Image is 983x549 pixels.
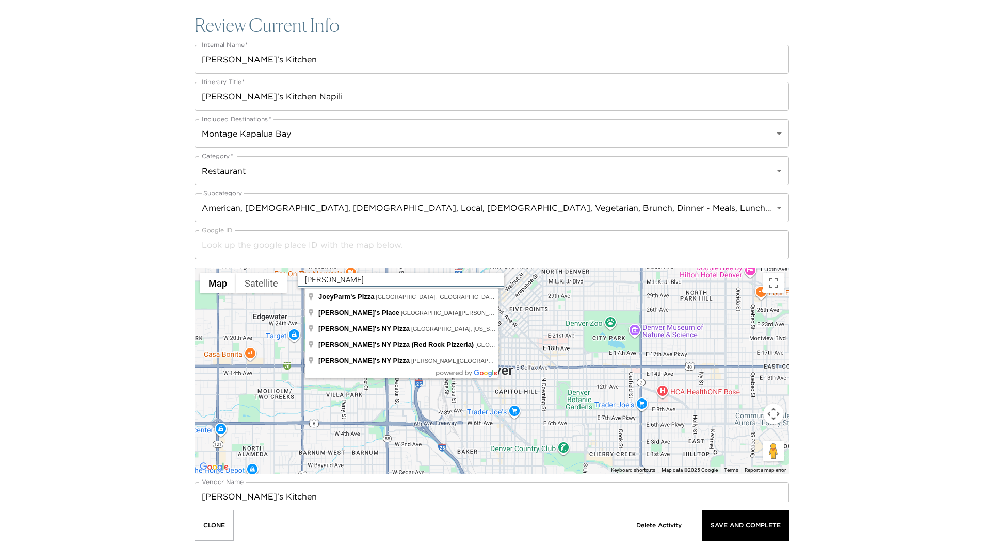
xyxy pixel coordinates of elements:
[195,510,234,541] button: Clone
[202,77,245,86] label: Itinerary Title
[202,152,233,160] label: Category
[611,467,655,474] button: Keyboard shortcuts
[202,477,244,486] label: Vendor Name
[702,510,789,541] button: Save And Complete
[318,325,410,332] span: [PERSON_NAME]'s NY Pizza
[195,230,789,259] div: Google ID
[195,82,789,111] input: The name that will appear on the member itinerary
[662,467,718,473] span: Map data ©2025 Google
[195,119,789,148] div: Montage Kapalua Bay
[197,460,231,474] img: Google
[763,404,784,424] button: Map camera controls
[724,467,738,473] a: Terms (opens in new tab)
[195,45,789,74] input: For referencing between concierges
[195,193,789,222] div: American, [DEMOGRAPHIC_DATA], [DEMOGRAPHIC_DATA], Local, [DEMOGRAPHIC_DATA], Vegetarian, Brunch, ...
[711,522,781,529] p: Save And Complete
[411,358,735,364] span: [PERSON_NAME][GEOGRAPHIC_DATA], [US_STATE][GEOGRAPHIC_DATA], [GEOGRAPHIC_DATA], [GEOGRAPHIC_DATA]
[318,357,410,364] span: [PERSON_NAME]'s NY Pizza
[763,441,784,461] button: Drag Pegman onto the map to open Street View
[195,230,789,259] input: Look up the google place ID with the map below.
[745,467,786,473] a: Report a map error
[318,309,399,317] span: [PERSON_NAME]’s Place
[411,326,689,332] span: [GEOGRAPHIC_DATA], [US_STATE][GEOGRAPHIC_DATA], [GEOGRAPHIC_DATA], [GEOGRAPHIC_DATA]
[202,189,244,197] label: Subcategory
[195,156,789,185] div: Restaurant
[195,482,789,511] input: Eg: Duck Boat Brothers Tours
[195,14,789,37] h4: Review Current Info
[236,273,287,293] button: Show satellite imagery
[763,273,784,293] button: Toggle fullscreen view
[202,40,248,49] label: Internal Name
[636,522,682,529] span: Delete Activity
[197,460,231,474] a: Open this area in Google Maps (opens a new window)
[401,310,694,316] span: [GEOGRAPHIC_DATA][PERSON_NAME], [GEOGRAPHIC_DATA], [GEOGRAPHIC_DATA], [GEOGRAPHIC_DATA]
[203,522,225,529] p: Clone
[376,294,622,300] span: [GEOGRAPHIC_DATA], [GEOGRAPHIC_DATA], [GEOGRAPHIC_DATA], [GEOGRAPHIC_DATA]
[475,342,753,348] span: [GEOGRAPHIC_DATA], [US_STATE][GEOGRAPHIC_DATA], [GEOGRAPHIC_DATA], [GEOGRAPHIC_DATA]
[202,114,271,123] label: Included Destinations
[202,226,233,235] label: Google ID
[200,273,236,293] button: Show street map
[318,293,375,301] span: JoeyParm's Pizza
[632,510,686,541] button: Delete Activity
[318,341,474,348] span: [PERSON_NAME]'s NY Pizza (Red Rock Pizzeria)
[305,272,498,288] input: Enter a location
